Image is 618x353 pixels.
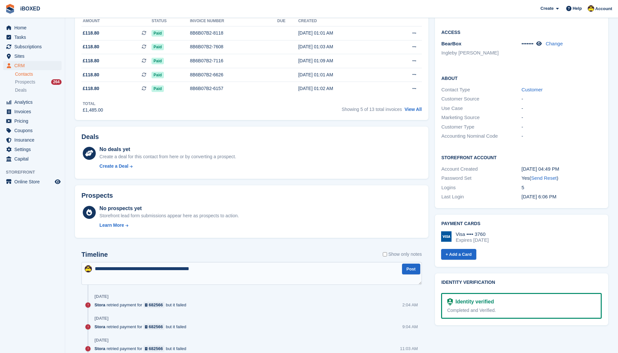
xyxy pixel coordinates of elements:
[573,5,582,12] span: Help
[529,175,558,181] span: ( )
[277,16,298,26] th: Due
[99,222,239,229] a: Learn More
[441,86,522,94] div: Contact Type
[540,5,553,12] span: Create
[94,324,190,330] div: retried payment for but it failed
[14,52,53,61] span: Sites
[143,324,165,330] a: 682566
[441,193,522,201] div: Last Login
[81,192,113,199] h2: Prospects
[143,302,165,308] a: 682566
[14,33,53,42] span: Tasks
[3,107,62,116] a: menu
[99,212,239,219] div: Storefront lead form submissions appear here as prospects to action.
[402,302,418,308] div: 2:04 AM
[94,302,190,308] div: retried payment for but it failed
[190,30,277,37] div: 8B6B07B2-8118
[298,16,387,26] th: Created
[441,75,602,81] h2: About
[15,87,62,94] a: Deals
[441,123,522,131] div: Customer Type
[15,87,27,93] span: Deals
[81,133,99,141] h2: Deals
[99,153,236,160] div: Create a deal for this contact from here or by converting a prospect.
[402,264,420,274] button: Post
[14,61,53,70] span: CRM
[190,43,277,50] div: 8B6B07B2-7608
[441,29,602,35] h2: Access
[522,175,602,182] div: Yes
[456,237,489,243] div: Expires [DATE]
[441,249,476,260] a: + Add a Card
[151,58,164,64] span: Paid
[447,307,596,314] div: Completed and Verified.
[441,49,522,57] li: Ingleby [PERSON_NAME]
[441,165,522,173] div: Account Created
[441,132,522,140] div: Accounting Nominal Code
[85,265,92,272] img: Katie Brown
[3,23,62,32] a: menu
[149,345,163,352] div: 682566
[14,23,53,32] span: Home
[3,126,62,135] a: menu
[383,251,387,258] input: Show only notes
[99,205,239,212] div: No prospects yet
[14,154,53,163] span: Capital
[190,85,277,92] div: 8B6B07B2-6157
[595,6,612,12] span: Account
[14,177,53,186] span: Online Store
[522,114,602,121] div: -
[99,146,236,153] div: No deals yet
[83,85,99,92] span: £118.80
[3,52,62,61] a: menu
[3,42,62,51] a: menu
[54,178,62,186] a: Preview store
[298,71,387,78] div: [DATE] 01:01 AM
[5,4,15,14] img: stora-icon-8386f47178a22dfd0bd8f6a31ec36ba5ce8667c1dd55bd0f319d3a0aa187defe.svg
[149,324,163,330] div: 682566
[405,107,422,112] a: View All
[298,30,387,37] div: [DATE] 01:01 AM
[14,42,53,51] span: Subscriptions
[99,163,236,170] a: Create a Deal
[441,175,522,182] div: Password Set
[83,30,99,37] span: £118.80
[453,298,494,306] div: Identity verified
[546,41,563,46] a: Change
[190,16,277,26] th: Invoice number
[3,33,62,42] a: menu
[143,345,165,352] a: 682566
[6,169,65,176] span: Storefront
[441,95,522,103] div: Customer Source
[342,107,402,112] span: Showing 5 of 13 total invoices
[99,163,128,170] div: Create a Deal
[522,41,534,46] span: •••••••
[522,194,556,199] time: 2024-12-24 18:06:04 UTC
[83,71,99,78] span: £118.80
[94,294,108,299] div: [DATE]
[190,57,277,64] div: 8B6B07B2-7116
[3,61,62,70] a: menu
[83,101,103,107] div: Total
[151,72,164,78] span: Paid
[15,79,62,85] a: Prospects 264
[522,184,602,192] div: 5
[14,116,53,126] span: Pricing
[383,251,422,258] label: Show only notes
[441,114,522,121] div: Marketing Source
[3,116,62,126] a: menu
[522,165,602,173] div: [DATE] 04:49 PM
[402,324,418,330] div: 9:04 AM
[298,57,387,64] div: [DATE] 01:09 AM
[14,135,53,145] span: Insurance
[3,177,62,186] a: menu
[14,126,53,135] span: Coupons
[441,154,602,161] h2: Storefront Account
[3,135,62,145] a: menu
[3,98,62,107] a: menu
[14,145,53,154] span: Settings
[94,345,190,352] div: retried payment for but it failed
[81,16,151,26] th: Amount
[149,302,163,308] div: 682566
[441,231,452,242] img: Visa Logo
